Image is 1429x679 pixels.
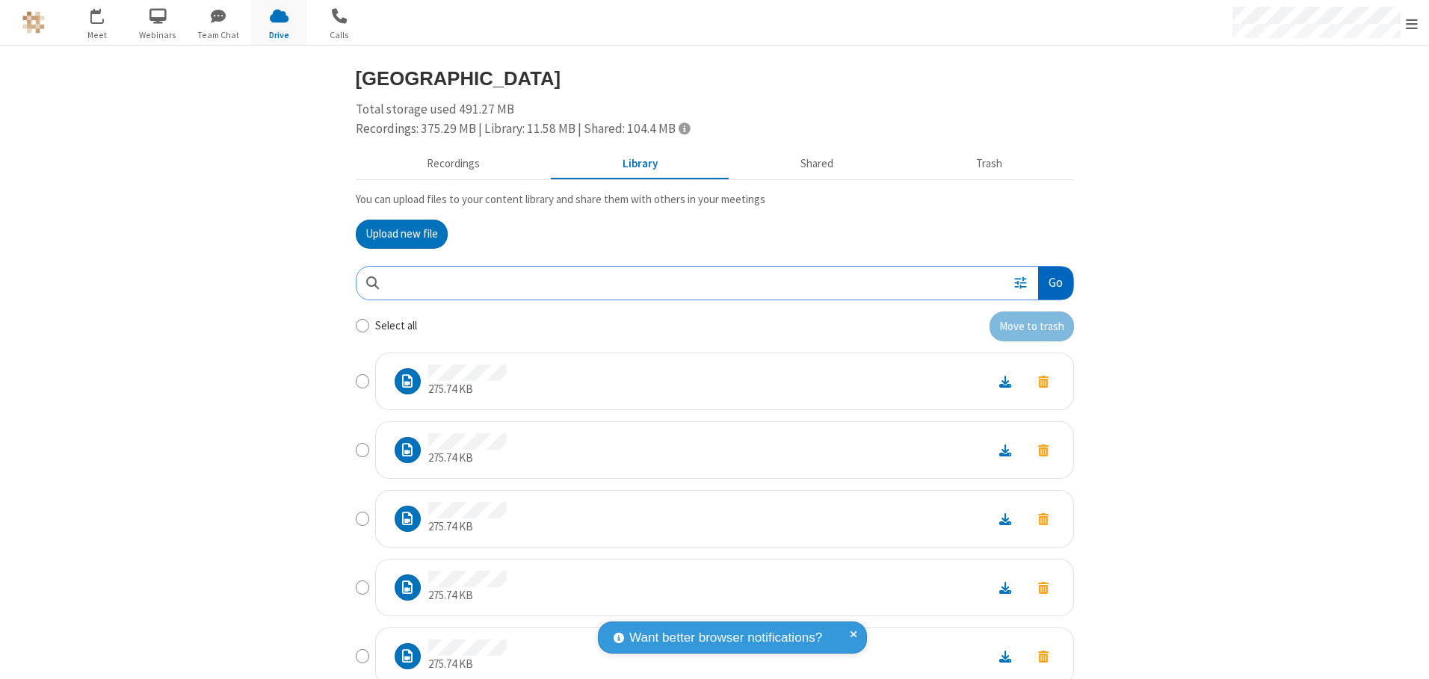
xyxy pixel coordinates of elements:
[101,8,111,19] div: 1
[1025,371,1062,391] button: Move to trash
[356,191,1074,208] p: You can upload files to your content library and share them with others in your meetings
[428,518,507,536] p: 275.74 KB
[428,450,507,467] p: 275.74 KB
[986,510,1025,527] a: Download file
[986,441,1025,459] a: Download file
[629,628,822,648] span: Want better browser notifications?
[130,28,186,42] span: Webinars
[990,311,1074,341] button: Move to trash
[356,100,1074,138] div: Total storage used 491.27 MB
[191,28,247,42] span: Team Chat
[905,150,1074,179] button: Trash
[428,656,507,673] p: 275.74 KB
[356,120,1074,139] div: Recordings: 375.29 MB | Library: 11.58 MB | Shared: 104.4 MB
[729,150,905,179] button: Shared during meetings
[312,28,368,42] span: Calls
[679,122,690,134] span: Totals displayed include files that have been moved to the trash.
[1025,577,1062,598] button: Move to trash
[356,150,552,179] button: Recorded meetings
[428,381,507,398] p: 275.74 KB
[1038,267,1072,300] button: Go
[251,28,307,42] span: Drive
[70,28,126,42] span: Meet
[986,373,1025,390] a: Download file
[1025,509,1062,529] button: Move to trash
[22,11,45,34] img: QA Selenium DO NOT DELETE OR CHANGE
[356,68,1074,89] h3: [GEOGRAPHIC_DATA]
[1025,646,1062,666] button: Move to trash
[375,317,417,335] label: Select all
[986,648,1025,665] a: Download file
[552,150,729,179] button: Content library
[986,579,1025,596] a: Download file
[428,587,507,604] p: 275.74 KB
[1025,440,1062,460] button: Move to trash
[356,220,448,249] button: Upload new file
